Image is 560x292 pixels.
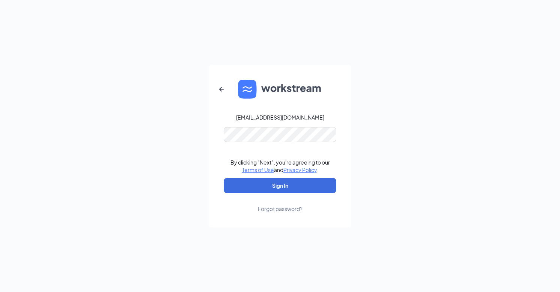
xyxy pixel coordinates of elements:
[238,80,322,99] img: WS logo and Workstream text
[224,178,336,193] button: Sign In
[236,114,324,121] div: [EMAIL_ADDRESS][DOMAIN_NAME]
[283,166,317,173] a: Privacy Policy
[212,80,230,98] button: ArrowLeftNew
[242,166,274,173] a: Terms of Use
[258,193,303,213] a: Forgot password?
[258,205,303,213] div: Forgot password?
[217,85,226,94] svg: ArrowLeftNew
[230,159,330,174] div: By clicking "Next", you're agreeing to our and .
